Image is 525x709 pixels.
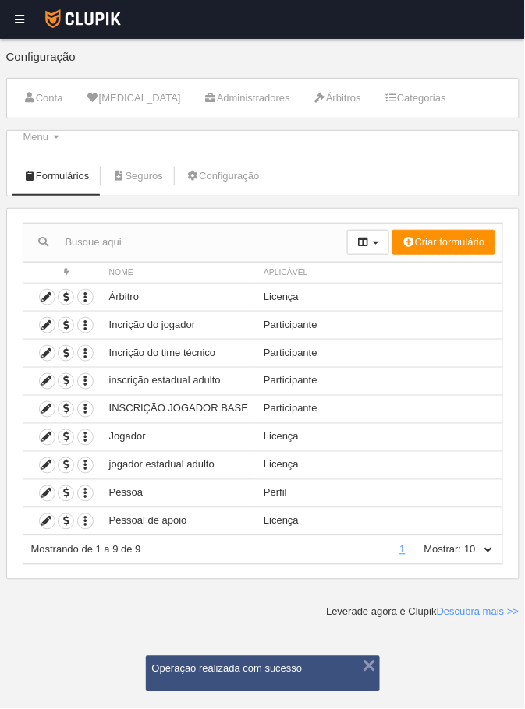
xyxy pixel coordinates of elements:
[101,283,256,311] td: Árbitro
[101,339,256,367] td: Incrição do time técnico
[305,86,370,110] a: Árbitros
[101,451,256,479] td: jogador estadual adulto
[392,230,495,255] button: Criar formulário
[109,268,133,277] span: Nome
[256,395,502,423] td: Participante
[101,479,256,507] td: Pessoa
[196,86,299,110] a: Administradores
[256,479,502,507] td: Perfil
[101,395,256,423] td: INSCRIÇÃO JOGADOR BASE
[101,507,256,535] td: Pessoal de apoio
[256,311,502,339] td: Participante
[326,605,519,619] div: Leverade agora é Clupik
[15,125,68,149] a: Menu
[23,131,49,143] span: Menu
[256,367,502,395] td: Participante
[104,164,172,188] a: Seguros
[6,51,520,78] div: Configuração
[15,86,72,110] a: Conta
[45,9,121,28] img: Clupik
[256,451,502,479] td: Licença
[31,544,141,556] span: Mostrando de 1 a 9 de 9
[358,654,381,678] button: ×
[101,311,256,339] td: Incrição do jogador
[397,544,409,556] a: 1
[23,231,348,254] input: Busque aqui
[256,283,502,311] td: Licença
[376,86,455,110] a: Categorias
[101,367,256,395] td: inscrição estadual adulto
[256,423,502,451] td: Licença
[264,268,308,277] span: Aplicável
[152,662,374,676] div: Operação realizada com sucesso
[15,164,98,188] a: Formulários
[437,606,520,618] a: Descubra mais >>
[409,543,462,557] label: Mostrar:
[178,164,268,188] a: Configuração
[256,507,502,535] td: Licença
[77,86,189,110] a: [MEDICAL_DATA]
[101,423,256,451] td: Jogador
[256,339,502,367] td: Participante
